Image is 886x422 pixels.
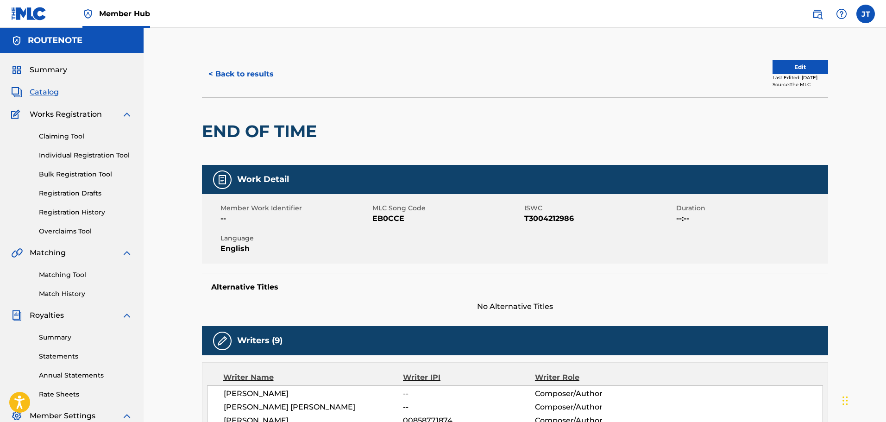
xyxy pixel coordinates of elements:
[11,87,22,98] img: Catalog
[121,410,132,422] img: expand
[39,289,132,299] a: Match History
[403,402,534,413] span: --
[39,170,132,179] a: Bulk Registration Tool
[524,203,674,213] span: ISWC
[30,87,59,98] span: Catalog
[30,410,95,422] span: Member Settings
[39,227,132,236] a: Overclaims Tool
[676,213,826,224] span: --:--
[535,388,655,399] span: Composer/Author
[676,203,826,213] span: Duration
[217,335,228,346] img: Writers
[39,390,132,399] a: Rate Sheets
[99,8,150,19] span: Member Hub
[211,283,819,292] h5: Alternative Titles
[808,5,827,23] a: Public Search
[82,8,94,19] img: Top Rightsholder
[121,247,132,258] img: expand
[39,371,132,380] a: Annual Statements
[11,410,22,422] img: Member Settings
[840,378,886,422] iframe: Chat Widget
[860,277,886,352] iframe: Resource Center
[237,174,289,185] h5: Work Detail
[220,243,370,254] span: English
[224,388,403,399] span: [PERSON_NAME]
[30,109,102,120] span: Works Registration
[535,402,655,413] span: Composer/Author
[856,5,875,23] div: User Menu
[30,64,67,76] span: Summary
[836,8,847,19] img: help
[773,60,828,74] button: Edit
[30,310,64,321] span: Royalties
[39,151,132,160] a: Individual Registration Tool
[524,213,674,224] span: T3004212986
[39,189,132,198] a: Registration Drafts
[11,64,67,76] a: SummarySummary
[28,35,82,46] h5: ROUTENOTE
[217,174,228,185] img: Work Detail
[11,247,23,258] img: Matching
[832,5,851,23] div: Help
[842,387,848,415] div: Drag
[773,81,828,88] div: Source: The MLC
[39,270,132,280] a: Matching Tool
[39,208,132,217] a: Registration History
[11,87,59,98] a: CatalogCatalog
[220,233,370,243] span: Language
[121,109,132,120] img: expand
[121,310,132,321] img: expand
[11,35,22,46] img: Accounts
[11,310,22,321] img: Royalties
[237,335,283,346] h5: Writers (9)
[220,203,370,213] span: Member Work Identifier
[39,333,132,342] a: Summary
[39,132,132,141] a: Claiming Tool
[202,301,828,312] span: No Alternative Titles
[773,74,828,81] div: Last Edited: [DATE]
[812,8,823,19] img: search
[372,203,522,213] span: MLC Song Code
[202,121,321,142] h2: END OF TIME
[403,388,534,399] span: --
[11,7,47,20] img: MLC Logo
[403,372,535,383] div: Writer IPI
[30,247,66,258] span: Matching
[220,213,370,224] span: --
[11,109,23,120] img: Works Registration
[11,64,22,76] img: Summary
[224,402,403,413] span: [PERSON_NAME] [PERSON_NAME]
[39,352,132,361] a: Statements
[202,63,280,86] button: < Back to results
[223,372,403,383] div: Writer Name
[535,372,655,383] div: Writer Role
[372,213,522,224] span: EB0CCE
